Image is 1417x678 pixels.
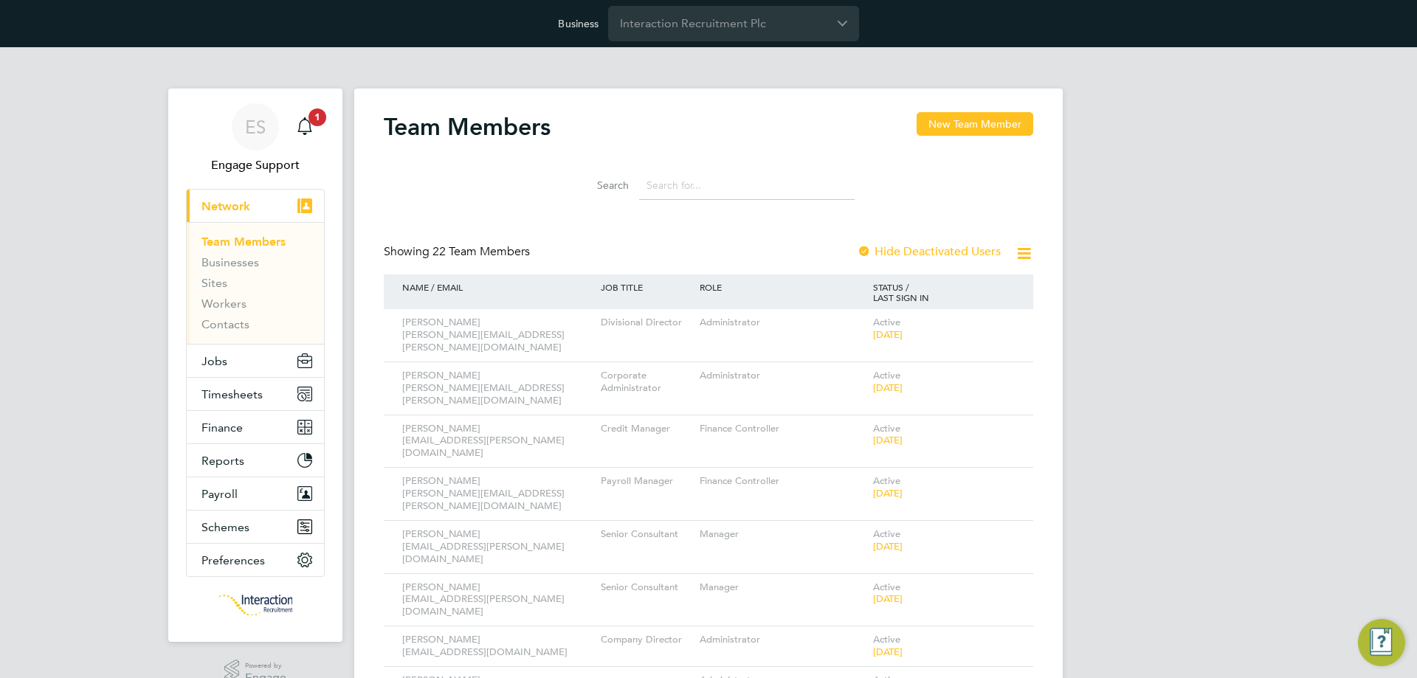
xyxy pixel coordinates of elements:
[873,646,903,658] span: [DATE]
[201,553,265,567] span: Preferences
[399,574,597,626] div: [PERSON_NAME] [EMAIL_ADDRESS][PERSON_NAME][DOMAIN_NAME]
[873,434,903,446] span: [DATE]
[187,345,324,377] button: Jobs
[187,444,324,477] button: Reports
[869,415,1018,455] div: Active
[399,309,597,362] div: [PERSON_NAME] [PERSON_NAME][EMAIL_ADDRESS][PERSON_NAME][DOMAIN_NAME]
[201,520,249,534] span: Schemes
[597,626,696,654] div: Company Director
[869,362,1018,402] div: Active
[873,592,903,605] span: [DATE]
[597,362,696,402] div: Corporate Administrator
[696,309,869,336] div: Administrator
[857,244,1001,259] label: Hide Deactivated Users
[245,660,286,672] span: Powered by
[869,521,1018,561] div: Active
[187,511,324,543] button: Schemes
[597,309,696,336] div: Divisional Director
[399,362,597,415] div: [PERSON_NAME] [PERSON_NAME][EMAIL_ADDRESS][PERSON_NAME][DOMAIN_NAME]
[562,179,629,192] label: Search
[201,199,250,213] span: Network
[399,415,597,468] div: [PERSON_NAME] [EMAIL_ADDRESS][PERSON_NAME][DOMAIN_NAME]
[696,415,869,443] div: Finance Controller
[696,521,869,548] div: Manager
[187,411,324,443] button: Finance
[201,387,263,401] span: Timesheets
[186,103,325,174] a: ESEngage Support
[869,468,1018,508] div: Active
[399,468,597,520] div: [PERSON_NAME] [PERSON_NAME][EMAIL_ADDRESS][PERSON_NAME][DOMAIN_NAME]
[869,309,1018,349] div: Active
[597,415,696,443] div: Credit Manager
[201,421,243,435] span: Finance
[696,574,869,601] div: Manager
[201,454,244,468] span: Reports
[696,468,869,495] div: Finance Controller
[384,112,551,142] h2: Team Members
[432,244,530,259] span: 22 Team Members
[696,362,869,390] div: Administrator
[873,487,903,499] span: [DATE]
[597,274,696,300] div: JOB TITLE
[308,108,326,126] span: 1
[187,544,324,576] button: Preferences
[186,156,325,174] span: Engage Support
[558,17,599,30] label: Business
[201,255,259,269] a: Businesses
[399,521,597,573] div: [PERSON_NAME] [EMAIL_ADDRESS][PERSON_NAME][DOMAIN_NAME]
[187,378,324,410] button: Timesheets
[201,317,249,331] a: Contacts
[873,540,903,553] span: [DATE]
[187,477,324,510] button: Payroll
[201,276,227,290] a: Sites
[869,626,1018,666] div: Active
[399,626,597,666] div: [PERSON_NAME] [EMAIL_ADDRESS][DOMAIN_NAME]
[873,328,903,341] span: [DATE]
[218,592,292,615] img: interactionrecruitment-logo-retina.png
[245,117,266,136] span: ES
[186,592,325,615] a: Go to home page
[187,222,324,344] div: Network
[201,487,238,501] span: Payroll
[201,297,246,311] a: Workers
[399,274,597,300] div: NAME / EMAIL
[597,468,696,495] div: Payroll Manager
[873,381,903,394] span: [DATE]
[384,244,533,260] div: Showing
[290,103,320,151] a: 1
[597,574,696,601] div: Senior Consultant
[168,89,342,642] nav: Main navigation
[201,354,227,368] span: Jobs
[696,626,869,654] div: Administrator
[639,171,855,200] input: Search for...
[869,274,1018,310] div: STATUS / LAST SIGN IN
[1358,619,1405,666] button: Engage Resource Center
[187,190,324,222] button: Network
[201,235,286,249] a: Team Members
[696,274,869,300] div: ROLE
[917,112,1033,136] button: New Team Member
[597,521,696,548] div: Senior Consultant
[869,574,1018,614] div: Active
